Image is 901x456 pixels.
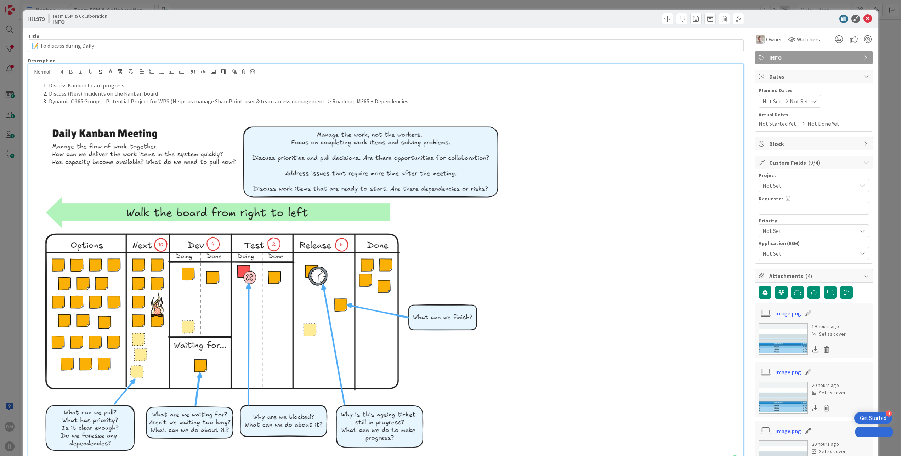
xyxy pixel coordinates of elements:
[769,272,860,280] span: Attachments
[766,35,782,44] span: Owner
[49,82,124,89] span: Discuss Kanban board progress
[812,404,820,413] div: Download
[790,97,809,106] span: Not Set
[759,111,869,119] span: Actual Dates
[28,57,56,64] span: Description
[769,139,860,148] span: Block
[52,19,107,24] b: INFO
[805,272,812,279] span: ( 4 )
[775,368,801,376] a: image.png
[812,382,846,389] div: 20 hours ago
[759,173,869,178] div: Project
[759,119,796,128] span: Not Started Yet
[775,427,801,435] a: image.png
[886,410,892,417] div: 4
[812,389,846,397] div: Set as cover
[759,218,869,223] div: Priority
[812,323,846,330] div: 19 hours ago
[769,158,860,167] span: Custom Fields
[756,35,765,44] img: Rd
[759,87,869,94] span: Planned Dates
[812,440,846,448] div: 20 hours ago
[769,72,860,81] span: Dates
[28,15,45,23] span: ID
[812,345,820,354] div: Download
[775,309,801,318] a: image.png
[812,448,846,455] div: Set as cover
[860,415,886,422] div: Get Started
[759,195,783,202] label: Requester
[763,249,853,258] span: Not Set
[28,39,744,52] input: type card name here...
[28,33,39,39] label: Title
[49,90,158,97] span: Discuss (New) Incidents on the Kanban board
[854,412,892,424] div: Open Get Started checklist, remaining modules: 4
[33,15,45,22] b: 1979
[812,330,846,338] div: Set as cover
[769,53,860,62] span: INFO
[807,119,839,128] span: Not Done Yet
[763,181,853,190] span: Not Set
[808,159,820,166] span: ( 0/4 )
[759,241,869,246] div: Application (ESM)
[763,97,781,106] span: Not Set
[49,98,408,105] span: Dynamic O365 Groups - Potential Project for WPS (Helps us manage SharePoint: user & team access m...
[763,226,853,236] span: Not Set
[52,13,107,19] span: Team ESM & Collaboration
[797,35,820,44] span: Watchers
